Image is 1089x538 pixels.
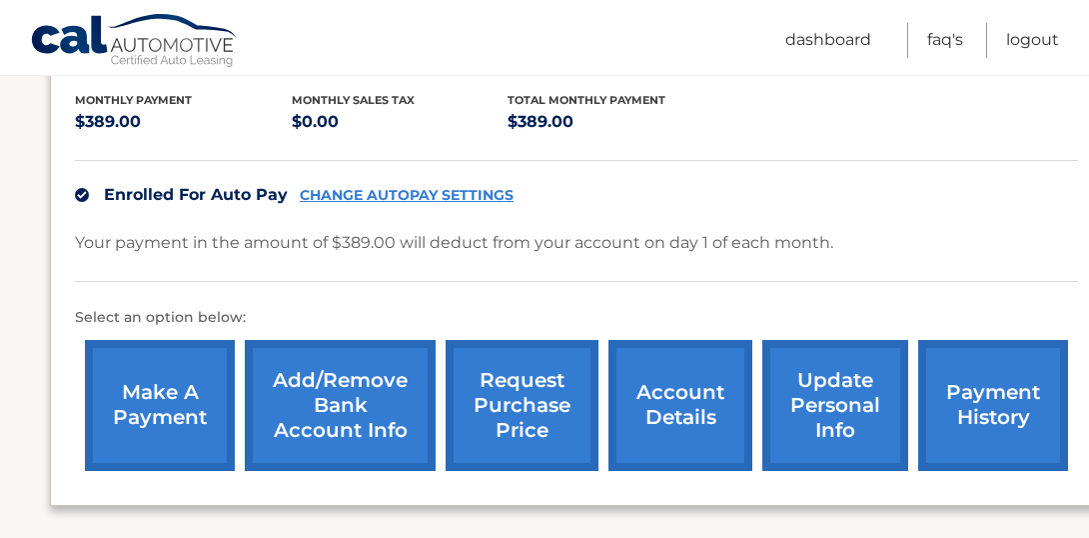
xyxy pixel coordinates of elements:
[446,340,598,471] a: request purchase price
[245,340,436,471] a: Add/Remove bank account info
[85,340,235,471] a: make a payment
[785,23,871,58] a: Dashboard
[608,340,752,471] a: account details
[30,13,240,71] a: Cal Automotive
[927,23,963,58] a: FAQ's
[508,93,665,107] span: Total Monthly Payment
[918,340,1068,471] a: payment history
[104,185,288,204] span: Enrolled For Auto Pay
[300,187,514,204] a: CHANGE AUTOPAY SETTINGS
[75,188,89,202] img: check.svg
[762,340,908,471] a: update personal info
[292,93,415,107] span: Monthly sales Tax
[292,108,509,136] p: $0.00
[75,229,833,257] p: Your payment in the amount of $389.00 will deduct from your account on day 1 of each month.
[75,108,292,136] p: $389.00
[75,93,192,107] span: Monthly Payment
[1006,23,1059,58] a: Logout
[508,108,724,136] p: $389.00
[75,306,1078,330] p: Select an option below:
